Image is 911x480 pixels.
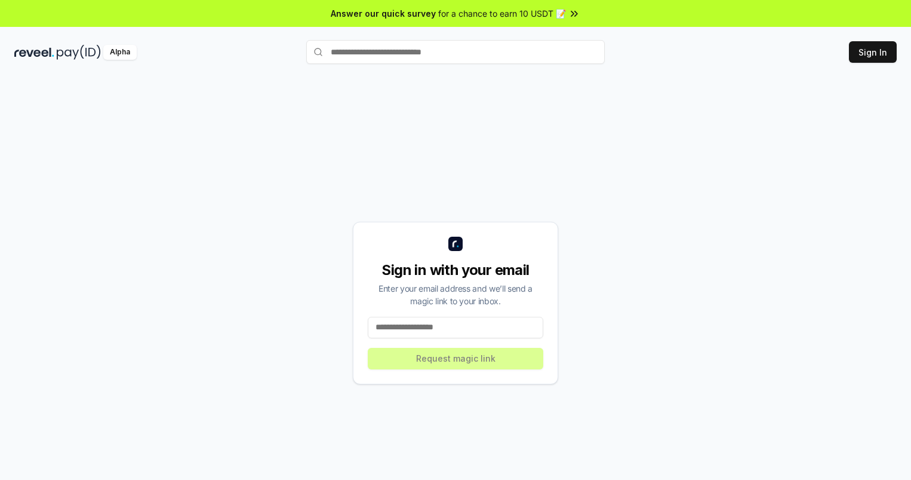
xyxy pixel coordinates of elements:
div: Alpha [103,45,137,60]
img: pay_id [57,45,101,60]
span: for a chance to earn 10 USDT 📝 [438,7,566,20]
span: Answer our quick survey [331,7,436,20]
button: Sign In [849,41,897,63]
div: Sign in with your email [368,261,543,280]
img: logo_small [448,237,463,251]
div: Enter your email address and we’ll send a magic link to your inbox. [368,282,543,307]
img: reveel_dark [14,45,54,60]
